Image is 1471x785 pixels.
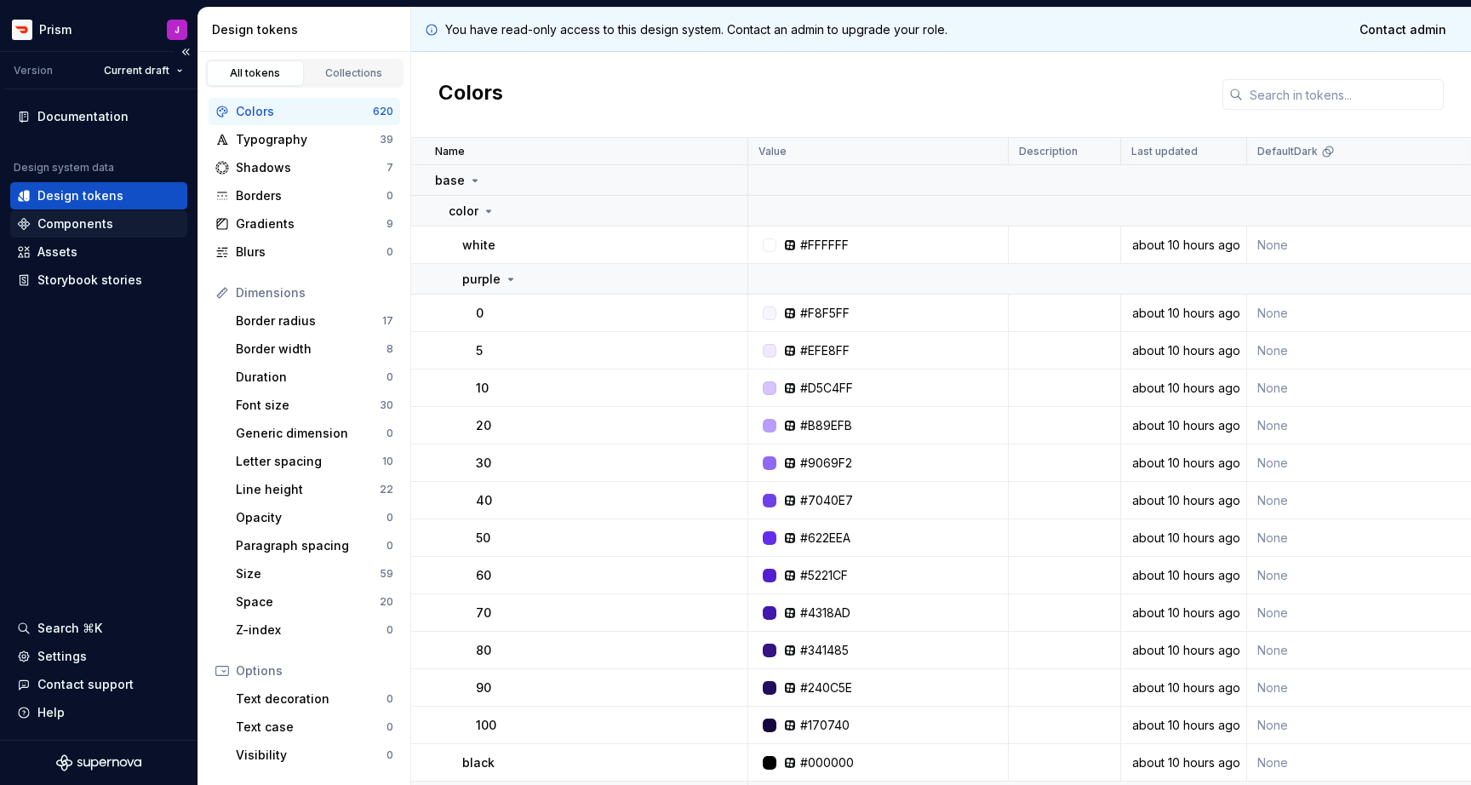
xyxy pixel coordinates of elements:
a: Gradients9 [209,210,400,238]
div: Typography [236,131,380,148]
div: Storybook stories [37,272,142,289]
div: #170740 [800,717,850,734]
div: Design system data [14,161,114,175]
div: Border width [236,341,386,358]
svg: Supernova Logo [56,754,141,771]
h2: Colors [438,79,503,110]
div: about 10 hours ago [1122,567,1245,584]
p: 20 [476,417,491,434]
a: Space20 [229,588,400,616]
p: DefaultDark [1257,145,1318,158]
p: 5 [476,342,483,359]
div: Letter spacing [236,453,382,470]
div: 0 [386,427,393,440]
div: Design tokens [212,21,404,38]
div: 620 [373,105,393,118]
div: Options [236,662,393,679]
div: Generic dimension [236,425,386,442]
div: Font size [236,397,380,414]
button: Current draft [96,59,191,83]
a: Letter spacing10 [229,448,400,475]
a: Settings [10,643,187,670]
div: Border radius [236,312,382,329]
span: Contact admin [1359,21,1446,38]
button: PrismJ [3,11,194,48]
div: 22 [380,483,393,496]
div: 39 [380,133,393,146]
div: Settings [37,648,87,665]
p: Value [758,145,787,158]
div: #7040E7 [800,492,853,509]
button: Collapse sidebar [174,40,197,64]
div: 10 [382,455,393,468]
a: Border width8 [229,335,400,363]
a: Size59 [229,560,400,587]
div: about 10 hours ago [1122,492,1245,509]
div: Opacity [236,509,386,526]
div: 7 [386,161,393,175]
p: purple [462,271,501,288]
div: #5221CF [800,567,848,584]
div: Borders [236,187,386,204]
a: Font size30 [229,392,400,419]
div: #341485 [800,642,849,659]
div: about 10 hours ago [1122,455,1245,472]
div: All tokens [213,66,298,80]
div: Space [236,593,380,610]
div: about 10 hours ago [1122,305,1245,322]
div: about 10 hours ago [1122,605,1245,622]
div: 0 [386,748,393,762]
div: Colors [236,103,373,120]
span: Current draft [104,64,169,77]
div: Duration [236,369,386,386]
div: Visibility [236,747,386,764]
a: Line height22 [229,476,400,503]
div: Z-index [236,622,386,639]
div: #F8F5FF [800,305,850,322]
button: Contact support [10,671,187,698]
div: 30 [380,398,393,412]
div: Assets [37,244,77,261]
div: 0 [386,623,393,637]
p: 40 [476,492,492,509]
p: black [462,754,495,771]
div: Shadows [236,159,386,176]
a: Borders0 [209,182,400,209]
div: about 10 hours ago [1122,380,1245,397]
div: Text decoration [236,690,386,708]
p: Name [435,145,465,158]
div: 0 [386,511,393,524]
a: Border radius17 [229,307,400,335]
div: Documentation [37,108,129,125]
p: 80 [476,642,491,659]
div: #240C5E [800,679,852,696]
button: Help [10,699,187,726]
a: Opacity0 [229,504,400,531]
div: Prism [39,21,72,38]
div: #D5C4FF [800,380,853,397]
a: Paragraph spacing0 [229,532,400,559]
p: Last updated [1131,145,1198,158]
p: 30 [476,455,491,472]
a: Contact admin [1348,14,1457,45]
p: Description [1019,145,1078,158]
div: 20 [380,595,393,609]
a: Documentation [10,103,187,130]
div: Contact support [37,676,134,693]
p: 60 [476,567,491,584]
a: Visibility0 [229,742,400,769]
div: Design tokens [37,187,123,204]
p: 100 [476,717,496,734]
div: 0 [386,692,393,706]
a: Typography39 [209,126,400,153]
div: about 10 hours ago [1122,679,1245,696]
p: 50 [476,530,490,547]
div: J [175,23,180,37]
a: Text decoration0 [229,685,400,713]
p: color [449,203,478,220]
a: Z-index0 [229,616,400,644]
div: Dimensions [236,284,393,301]
div: 0 [386,370,393,384]
div: 17 [382,314,393,328]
